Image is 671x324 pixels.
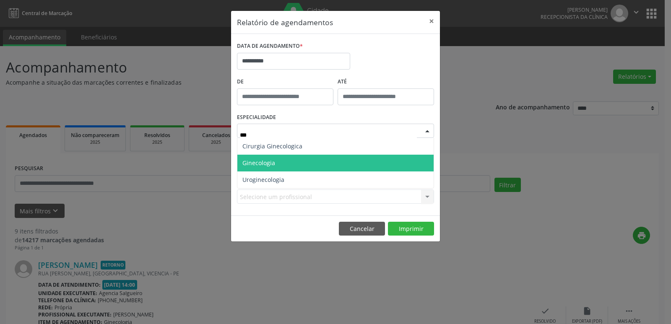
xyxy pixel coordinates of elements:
[237,17,333,28] h5: Relatório de agendamentos
[237,40,303,53] label: DATA DE AGENDAMENTO
[242,142,302,150] span: Cirurgia Ginecologica
[338,75,434,88] label: ATÉ
[423,11,440,31] button: Close
[339,222,385,236] button: Cancelar
[242,176,284,184] span: Uroginecologia
[388,222,434,236] button: Imprimir
[237,75,333,88] label: De
[242,159,275,167] span: Ginecologia
[237,111,276,124] label: ESPECIALIDADE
